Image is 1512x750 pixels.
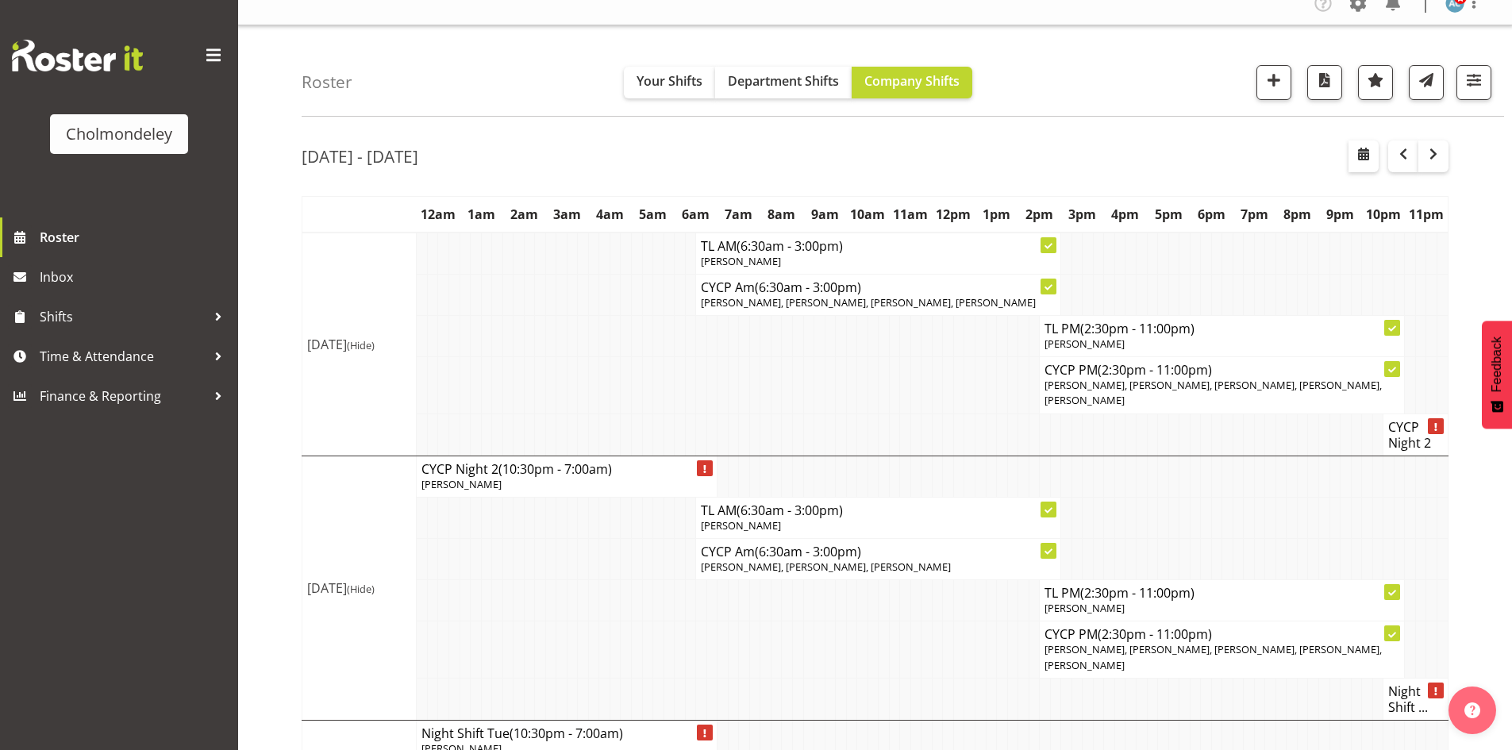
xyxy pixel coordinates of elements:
[498,460,612,478] span: (10:30pm - 7:00am)
[1275,196,1318,233] th: 8pm
[460,196,502,233] th: 1am
[1456,65,1491,100] button: Filter Shifts
[1233,196,1275,233] th: 7pm
[1045,337,1125,351] span: [PERSON_NAME]
[40,225,230,249] span: Roster
[347,338,375,352] span: (Hide)
[701,518,781,533] span: [PERSON_NAME]
[1409,65,1444,100] button: Send a list of all shifts for the selected filtered period to all rostered employees.
[755,279,861,296] span: (6:30am - 3:00pm)
[421,725,712,741] h4: Night Shift Tue
[1490,337,1504,392] span: Feedback
[40,384,206,408] span: Finance & Reporting
[701,560,951,574] span: [PERSON_NAME], [PERSON_NAME], [PERSON_NAME]
[1464,702,1480,718] img: help-xxl-2.png
[728,72,839,90] span: Department Shifts
[417,196,460,233] th: 12am
[1362,196,1405,233] th: 10pm
[1358,65,1393,100] button: Highlight an important date within the roster.
[1256,65,1291,100] button: Add a new shift
[852,67,972,98] button: Company Shifts
[40,265,230,289] span: Inbox
[1307,65,1342,100] button: Download a PDF of the roster according to the set date range.
[701,254,781,268] span: [PERSON_NAME]
[846,196,889,233] th: 10am
[701,295,1036,310] span: [PERSON_NAME], [PERSON_NAME], [PERSON_NAME], [PERSON_NAME]
[588,196,631,233] th: 4am
[1045,321,1399,337] h4: TL PM
[302,233,417,456] td: [DATE]
[1388,419,1443,451] h4: CYCP Night 2
[1147,196,1190,233] th: 5pm
[302,73,352,91] h4: Roster
[1388,683,1443,715] h4: Night Shift ...
[1104,196,1147,233] th: 4pm
[1045,378,1382,407] span: [PERSON_NAME], [PERSON_NAME], [PERSON_NAME], [PERSON_NAME], [PERSON_NAME]
[864,72,960,90] span: Company Shifts
[737,502,843,519] span: (6:30am - 3:00pm)
[302,146,418,167] h2: [DATE] - [DATE]
[502,196,545,233] th: 2am
[421,477,502,491] span: [PERSON_NAME]
[701,279,1056,295] h4: CYCP Am
[737,237,843,255] span: (6:30am - 3:00pm)
[715,67,852,98] button: Department Shifts
[755,543,861,560] span: (6:30am - 3:00pm)
[1045,642,1382,671] span: [PERSON_NAME], [PERSON_NAME], [PERSON_NAME], [PERSON_NAME], [PERSON_NAME]
[66,122,172,146] div: Cholmondeley
[889,196,932,233] th: 11am
[1405,196,1449,233] th: 11pm
[510,725,623,742] span: (10:30pm - 7:00am)
[932,196,975,233] th: 12pm
[12,40,143,71] img: Rosterit website logo
[1348,140,1379,172] button: Select a specific date within the roster.
[701,502,1056,518] h4: TL AM
[1080,584,1195,602] span: (2:30pm - 11:00pm)
[40,344,206,368] span: Time & Attendance
[760,196,803,233] th: 8am
[1061,196,1104,233] th: 3pm
[1045,585,1399,601] h4: TL PM
[632,196,675,233] th: 5am
[718,196,760,233] th: 7am
[1098,361,1212,379] span: (2:30pm - 11:00pm)
[1080,320,1195,337] span: (2:30pm - 11:00pm)
[701,238,1056,254] h4: TL AM
[302,456,417,720] td: [DATE]
[421,461,712,477] h4: CYCP Night 2
[1045,362,1399,378] h4: CYCP PM
[1045,601,1125,615] span: [PERSON_NAME]
[803,196,846,233] th: 9am
[1482,321,1512,429] button: Feedback - Show survey
[624,67,715,98] button: Your Shifts
[1319,196,1362,233] th: 9pm
[1098,625,1212,643] span: (2:30pm - 11:00pm)
[975,196,1018,233] th: 1pm
[1045,626,1399,642] h4: CYCP PM
[545,196,588,233] th: 3am
[1190,196,1233,233] th: 6pm
[347,582,375,596] span: (Hide)
[40,305,206,329] span: Shifts
[675,196,718,233] th: 6am
[1018,196,1061,233] th: 2pm
[701,544,1056,560] h4: CYCP Am
[637,72,702,90] span: Your Shifts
